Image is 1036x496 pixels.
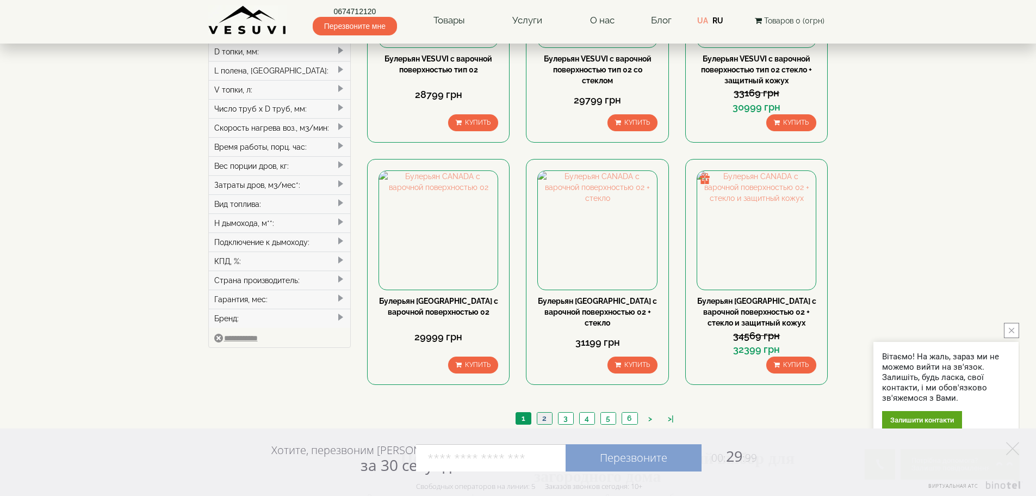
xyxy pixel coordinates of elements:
[423,8,476,33] a: Товары
[651,15,672,26] a: Блог
[209,290,351,309] div: Гарантия, мес:
[544,54,652,85] a: Булерьян VESUVI с варочной поверхностью тип 02 со стеклом
[209,80,351,99] div: V топки, л:
[643,413,657,425] a: >
[624,361,650,369] span: Купить
[566,444,702,471] a: Перезвоните
[712,16,723,25] a: RU
[711,451,726,465] span: 00:
[697,86,816,100] div: 33169 грн
[662,413,679,425] a: >|
[600,413,616,424] a: 5
[271,443,458,474] div: Хотите, перезвоним [PERSON_NAME]
[209,232,351,252] div: Подключение к дымоходу:
[697,100,816,114] div: 30999 грн
[209,175,351,194] div: Затраты дров, м3/мес*:
[208,5,287,35] img: Завод VESUVI
[209,118,351,137] div: Скорость нагрева воз., м3/мин:
[379,171,498,290] img: Булерьян CANADA с варочной поверхностью 02
[361,455,458,475] span: за 30 секунд?
[501,8,553,33] a: Услуги
[448,357,498,373] button: Купить
[701,54,812,85] a: Булерьян VESUVI с варочной поверхностью тип 02 стекло + защитный кожух
[622,413,637,424] a: 6
[209,99,351,118] div: Число труб x D труб, мм:
[697,16,708,25] a: UA
[699,173,710,184] img: gift
[607,114,657,131] button: Купить
[766,357,816,373] button: Купить
[1004,323,1019,338] button: close button
[928,482,978,489] span: Виртуальная АТС
[379,88,498,102] div: 28799 грн
[697,171,816,290] img: Булерьян CANADA с варочной поверхностью 02 + стекло и защитный кожух
[379,297,498,316] a: Булерьян [GEOGRAPHIC_DATA] с варочной поверхностью 02
[465,361,491,369] span: Купить
[764,16,824,25] span: Товаров 0 (0грн)
[209,61,351,80] div: L полена, [GEOGRAPHIC_DATA]:
[209,309,351,328] div: Бренд:
[379,330,498,344] div: 29999 грн
[538,171,656,290] img: Булерьян CANADA с варочной поверхностью 02 + стекло
[697,329,816,343] div: 34569 грн
[783,119,809,126] span: Купить
[209,137,351,156] div: Время работы, порц. час:
[882,352,1010,403] div: Вітаємо! На жаль, зараз ми не можемо вийти на зв'язок. Залишіть, будь ласка, свої контакти, і ми ...
[697,297,816,327] a: Булерьян [GEOGRAPHIC_DATA] с варочной поверхностью 02 + стекло и защитный кожух
[209,156,351,175] div: Вес порции дров, кг:
[209,252,351,271] div: КПД, %:
[783,361,809,369] span: Купить
[416,482,642,491] div: Свободных операторов на линии: 5 Заказов звонков сегодня: 10+
[742,451,757,465] span: :99
[702,446,757,466] span: 29
[766,114,816,131] button: Купить
[522,414,525,422] span: 1
[697,342,816,357] div: 32399 грн
[538,297,657,327] a: Булерьян [GEOGRAPHIC_DATA] с варочной поверхностью 02 + стекло
[537,335,657,350] div: 31199 грн
[209,213,351,232] div: H дымохода, м**:
[607,357,657,373] button: Купить
[882,411,962,429] div: Залишити контакти
[209,194,351,213] div: Вид топлива:
[579,413,594,424] a: 4
[209,271,351,290] div: Страна производитель:
[752,15,828,27] button: Товаров 0 (0грн)
[384,54,492,74] a: Булерьян VESUVI с варочной поверхностью тип 02
[209,42,351,61] div: D топки, мм:
[313,17,397,35] span: Перезвоните мне
[624,119,650,126] span: Купить
[922,481,1022,496] a: Виртуальная АТС
[465,119,491,126] span: Купить
[579,8,625,33] a: О нас
[558,413,573,424] a: 3
[313,6,397,17] a: 0674712120
[537,93,657,107] div: 29799 грн
[537,413,552,424] a: 2
[448,114,498,131] button: Купить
